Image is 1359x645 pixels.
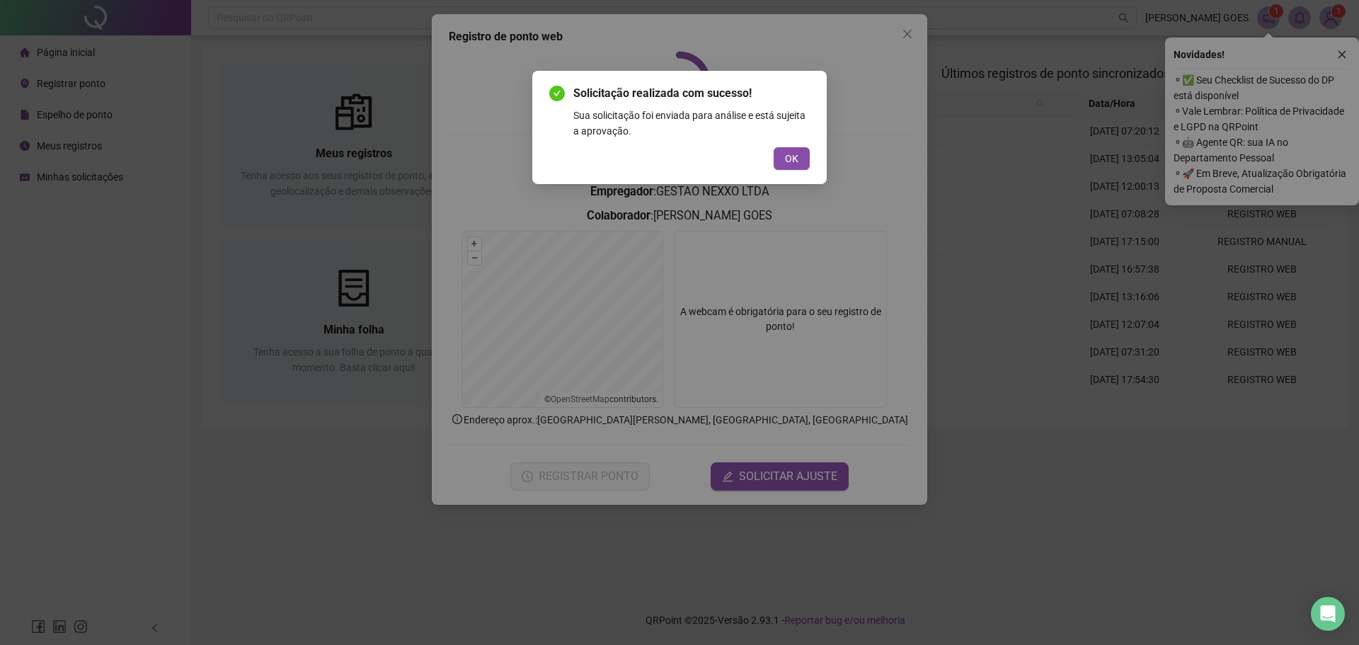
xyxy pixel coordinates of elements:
[573,85,810,102] span: Solicitação realizada com sucesso!
[573,108,810,139] div: Sua solicitação foi enviada para análise e está sujeita a aprovação.
[549,86,565,101] span: check-circle
[1311,597,1345,631] div: Open Intercom Messenger
[774,147,810,170] button: OK
[785,151,798,166] span: OK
